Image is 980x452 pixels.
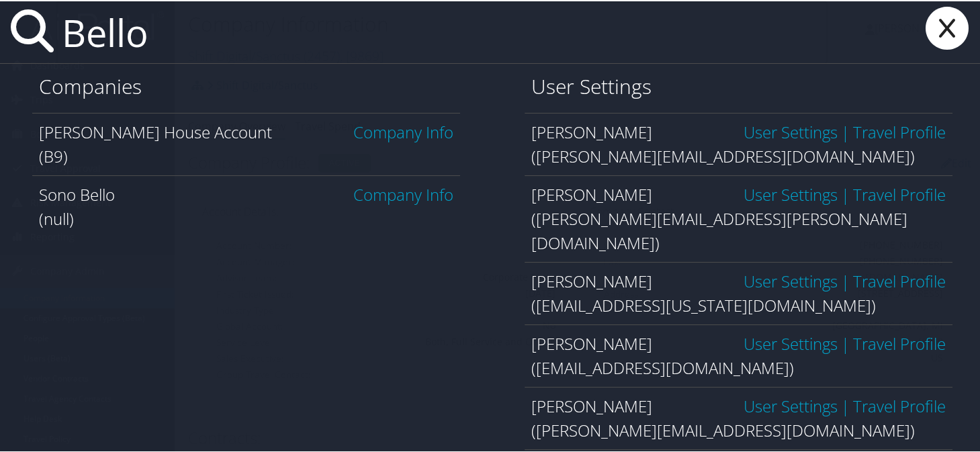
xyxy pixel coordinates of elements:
[531,355,946,379] div: ([EMAIL_ADDRESS][DOMAIN_NAME])
[853,331,946,353] a: View OBT Profile
[531,143,946,167] div: ([PERSON_NAME][EMAIL_ADDRESS][DOMAIN_NAME])
[39,206,453,230] div: (null)
[838,394,853,416] span: |
[531,394,652,416] span: [PERSON_NAME]
[853,120,946,142] a: View OBT Profile
[39,120,272,142] span: [PERSON_NAME] House Account
[531,182,652,204] span: [PERSON_NAME]
[838,182,853,204] span: |
[353,182,453,204] a: Company Info
[744,394,838,416] a: User Settings
[838,120,853,142] span: |
[853,269,946,291] a: View OBT Profile
[531,331,652,353] span: [PERSON_NAME]
[39,71,453,99] h1: Companies
[531,206,946,254] div: ([PERSON_NAME][EMAIL_ADDRESS][PERSON_NAME][DOMAIN_NAME])
[744,331,838,353] a: User Settings
[531,269,652,291] span: [PERSON_NAME]
[531,120,652,142] span: [PERSON_NAME]
[853,182,946,204] a: View OBT Profile
[838,269,853,291] span: |
[353,120,453,142] a: Company Info
[531,417,946,441] div: ([PERSON_NAME][EMAIL_ADDRESS][DOMAIN_NAME])
[744,120,838,142] a: User Settings
[531,292,946,316] div: ([EMAIL_ADDRESS][US_STATE][DOMAIN_NAME])
[744,269,838,291] a: User Settings
[39,143,453,167] div: (B9)
[39,181,453,206] div: Sono Bello
[838,331,853,353] span: |
[853,394,946,416] a: View OBT Profile
[744,182,838,204] a: User Settings
[531,71,946,99] h1: User Settings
